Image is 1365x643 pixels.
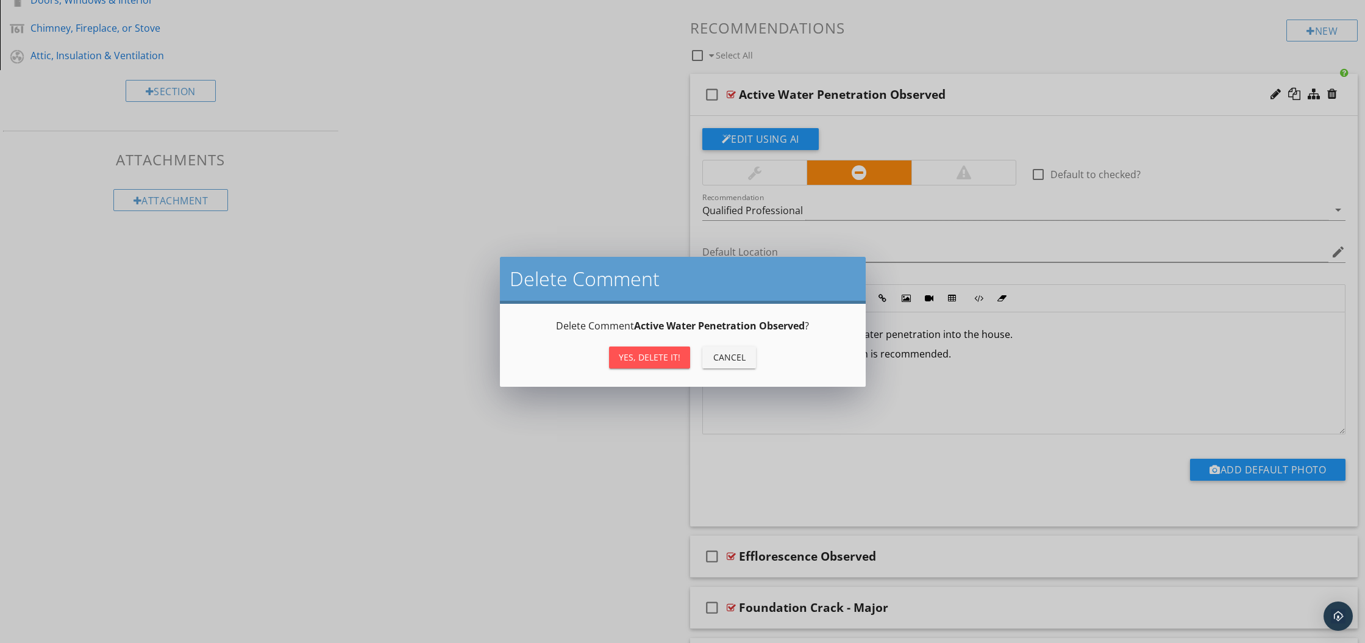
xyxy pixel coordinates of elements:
[712,351,746,364] div: Cancel
[634,319,805,332] strong: Active Water Penetration Observed
[1324,602,1353,631] div: Open Intercom Messenger
[609,347,690,368] button: Yes, Delete it!
[702,347,756,368] button: Cancel
[515,318,851,333] p: Delete Comment ?
[619,351,680,364] div: Yes, Delete it!
[510,267,856,291] h2: Delete Comment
